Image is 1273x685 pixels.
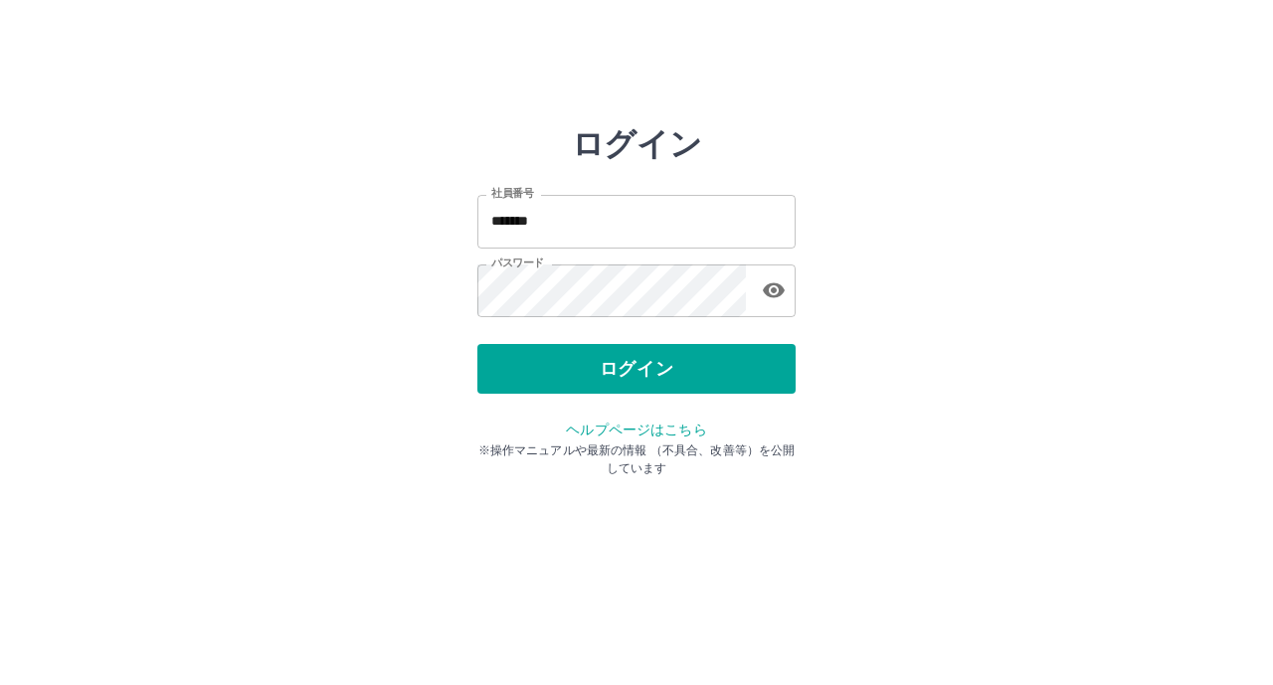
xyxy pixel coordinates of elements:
[491,186,533,201] label: 社員番号
[566,422,706,437] a: ヘルプページはこちら
[572,125,702,163] h2: ログイン
[477,441,796,477] p: ※操作マニュアルや最新の情報 （不具合、改善等）を公開しています
[491,256,544,270] label: パスワード
[477,344,796,394] button: ログイン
